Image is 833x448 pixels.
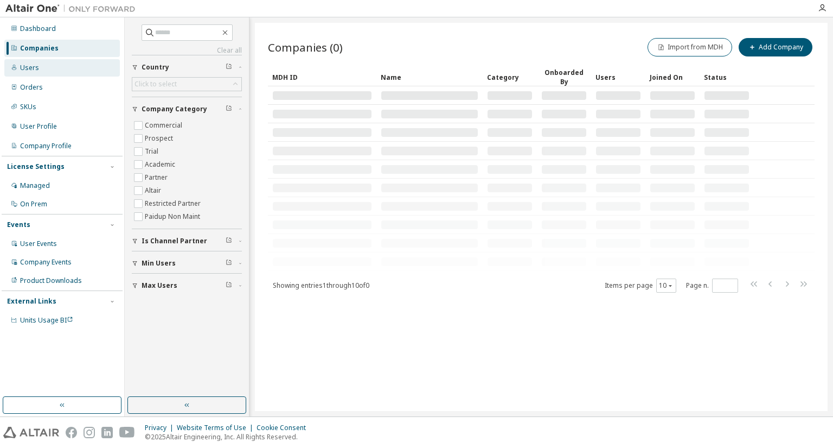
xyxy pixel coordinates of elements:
[132,46,242,55] a: Clear all
[145,145,161,158] label: Trial
[177,424,257,432] div: Website Terms of Use
[20,64,39,72] div: Users
[20,142,72,150] div: Company Profile
[145,171,170,184] label: Partner
[142,281,177,290] span: Max Users
[20,181,50,190] div: Managed
[132,78,241,91] div: Click to select
[659,281,674,290] button: 10
[119,427,135,438] img: youtube.svg
[142,259,176,268] span: Min Users
[273,281,369,290] span: Showing entries 1 through 10 of 0
[595,68,641,86] div: Users
[7,220,30,229] div: Events
[20,122,57,131] div: User Profile
[145,197,203,210] label: Restricted Partner
[226,63,232,72] span: Clear filter
[142,105,207,113] span: Company Category
[487,68,533,86] div: Category
[145,132,175,145] label: Prospect
[132,55,242,79] button: Country
[739,38,812,56] button: Add Company
[268,40,343,55] span: Companies (0)
[5,3,141,14] img: Altair One
[20,239,57,248] div: User Events
[20,276,82,285] div: Product Downloads
[381,68,478,86] div: Name
[66,427,77,438] img: facebook.svg
[704,68,749,86] div: Status
[648,38,732,56] button: Import from MDH
[132,97,242,121] button: Company Category
[101,427,113,438] img: linkedin.svg
[145,210,202,223] label: Paidup Non Maint
[226,237,232,245] span: Clear filter
[650,68,695,86] div: Joined On
[142,63,169,72] span: Country
[132,229,242,253] button: Is Channel Partner
[20,103,36,111] div: SKUs
[3,427,59,438] img: altair_logo.svg
[226,281,232,290] span: Clear filter
[20,24,56,33] div: Dashboard
[226,259,232,268] span: Clear filter
[686,279,738,293] span: Page n.
[132,274,242,298] button: Max Users
[145,119,184,132] label: Commercial
[257,424,312,432] div: Cookie Consent
[605,279,676,293] span: Items per page
[132,251,242,275] button: Min Users
[20,200,47,209] div: On Prem
[145,432,312,441] p: © 2025 Altair Engineering, Inc. All Rights Reserved.
[20,83,43,92] div: Orders
[145,158,177,171] label: Academic
[7,297,56,306] div: External Links
[7,162,65,171] div: License Settings
[142,237,207,245] span: Is Channel Partner
[84,427,95,438] img: instagram.svg
[541,68,587,86] div: Onboarded By
[20,258,72,267] div: Company Events
[272,68,372,86] div: MDH ID
[134,80,177,89] div: Click to select
[20,44,59,53] div: Companies
[226,105,232,113] span: Clear filter
[20,316,73,325] span: Units Usage BI
[145,424,177,432] div: Privacy
[145,184,163,197] label: Altair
